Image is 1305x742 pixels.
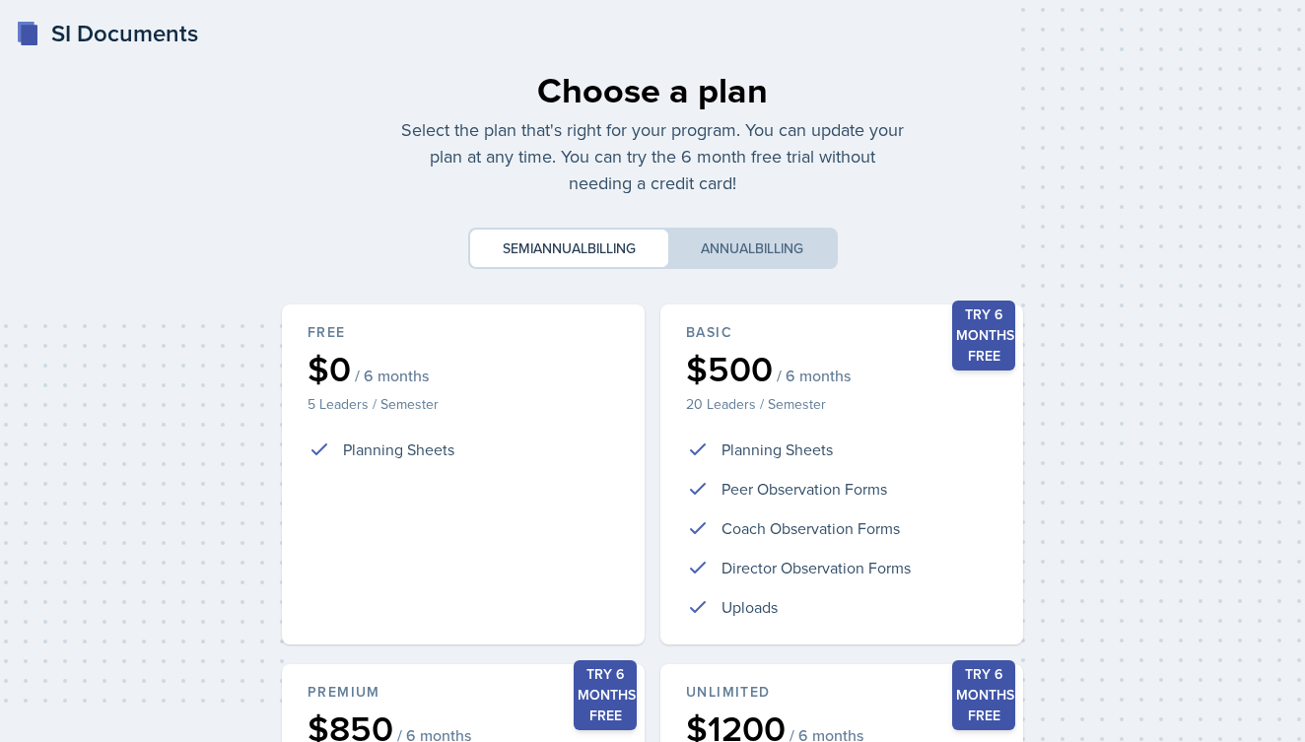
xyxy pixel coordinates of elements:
[308,351,619,386] div: $0
[587,238,636,258] span: billing
[308,394,619,414] p: 5 Leaders / Semester
[721,516,900,540] p: Coach Observation Forms
[400,63,905,116] div: Choose a plan
[721,477,887,501] p: Peer Observation Forms
[470,230,668,267] button: Semiannualbilling
[952,660,1015,730] div: Try 6 months free
[952,301,1015,371] div: Try 6 months free
[686,322,997,343] div: Basic
[343,438,454,461] p: Planning Sheets
[686,351,997,386] div: $500
[400,116,905,196] p: Select the plan that's right for your program. You can update your plan at any time. You can try ...
[16,16,198,51] a: SI Documents
[721,438,833,461] p: Planning Sheets
[308,682,619,703] div: Premium
[721,595,778,619] p: Uploads
[686,394,997,414] p: 20 Leaders / Semester
[686,682,997,703] div: Unlimited
[755,238,803,258] span: billing
[355,366,429,385] span: / 6 months
[574,660,637,730] div: Try 6 months free
[668,230,836,267] button: Annualbilling
[721,556,911,579] p: Director Observation Forms
[777,366,851,385] span: / 6 months
[308,322,619,343] div: Free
